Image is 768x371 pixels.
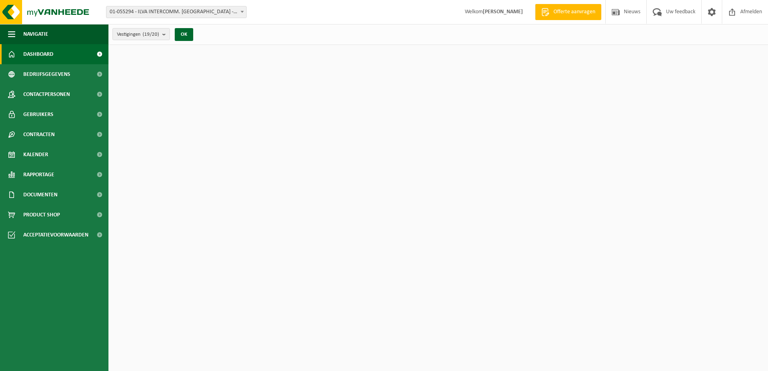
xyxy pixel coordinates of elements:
span: Rapportage [23,165,54,185]
span: Gebruikers [23,104,53,124]
span: Offerte aanvragen [551,8,597,16]
button: OK [175,28,193,41]
button: Vestigingen(19/20) [112,28,170,40]
span: Vestigingen [117,29,159,41]
span: Kalender [23,145,48,165]
strong: [PERSON_NAME] [483,9,523,15]
span: Documenten [23,185,57,205]
span: Contactpersonen [23,84,70,104]
span: Navigatie [23,24,48,44]
a: Offerte aanvragen [535,4,601,20]
span: 01-055294 - ILVA INTERCOMM. EREMBODEGEM - EREMBODEGEM [106,6,246,18]
span: Product Shop [23,205,60,225]
span: Acceptatievoorwaarden [23,225,88,245]
span: Contracten [23,124,55,145]
count: (19/20) [143,32,159,37]
span: Dashboard [23,44,53,64]
span: Bedrijfsgegevens [23,64,70,84]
